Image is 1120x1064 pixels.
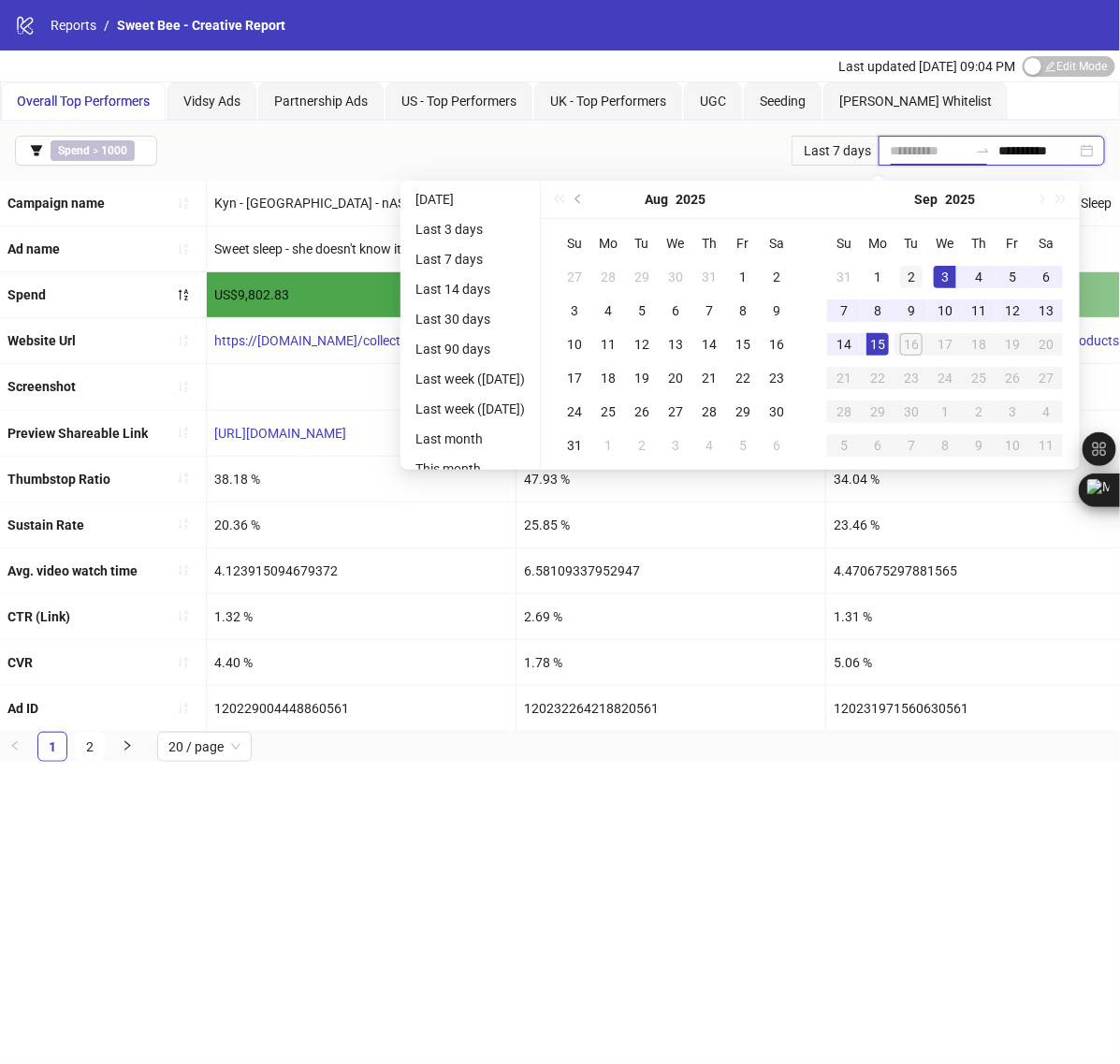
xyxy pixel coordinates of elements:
[900,401,923,423] div: 30
[597,367,619,389] div: 18
[967,299,990,322] div: 11
[861,328,895,361] td: 2025-09-15
[1029,328,1063,361] td: 2025-09-20
[558,226,591,260] th: Su
[207,548,516,593] div: 4.123915094679372
[631,266,653,288] div: 29
[408,398,532,420] li: Last week ([DATE])
[698,401,720,423] div: 28
[75,732,105,762] li: 2
[625,429,659,462] td: 2025-09-02
[765,401,788,423] div: 30
[833,266,855,288] div: 31
[1001,299,1024,322] div: 12
[698,367,720,389] div: 21
[962,294,996,328] td: 2025-09-11
[207,457,516,502] div: 38.18 %
[1001,266,1024,288] div: 5
[516,594,825,639] div: 2.69 %
[839,94,992,109] span: [PERSON_NAME] Whitelist
[664,333,687,356] div: 13
[996,260,1029,294] td: 2025-09-05
[408,458,532,480] li: This month
[760,294,793,328] td: 2025-08-09
[1035,299,1057,322] div: 13
[732,401,754,423] div: 29
[692,294,726,328] td: 2025-08-07
[664,299,687,322] div: 6
[1029,294,1063,328] td: 2025-09-13
[895,429,928,462] td: 2025-10-07
[996,429,1029,462] td: 2025-10-10
[900,434,923,457] div: 7
[946,181,976,218] button: Choose a year
[760,395,793,429] td: 2025-08-30
[659,328,692,361] td: 2025-08-13
[928,226,962,260] th: We
[51,140,135,161] span: >
[558,294,591,328] td: 2025-08-03
[625,361,659,395] td: 2025-08-19
[1035,367,1057,389] div: 27
[7,196,105,211] b: Campaign name
[967,434,990,457] div: 9
[934,434,956,457] div: 8
[726,361,760,395] td: 2025-08-22
[1029,429,1063,462] td: 2025-10-11
[698,434,720,457] div: 4
[408,428,532,450] li: Last month
[928,361,962,395] td: 2025-09-24
[827,294,861,328] td: 2025-09-07
[765,266,788,288] div: 2
[177,472,190,485] span: sort-ascending
[900,367,923,389] div: 23
[760,226,793,260] th: Sa
[664,367,687,389] div: 20
[659,226,692,260] th: We
[692,429,726,462] td: 2025-09-04
[1001,333,1024,356] div: 19
[996,328,1029,361] td: 2025-09-19
[207,686,516,731] div: 120229004448860561
[866,434,889,457] div: 6
[207,272,516,317] div: US$9,802.83
[7,287,46,302] b: Spend
[861,226,895,260] th: Mo
[692,395,726,429] td: 2025-08-28
[861,361,895,395] td: 2025-09-22
[692,260,726,294] td: 2025-07-31
[895,226,928,260] th: Tu
[1035,401,1057,423] div: 4
[516,548,825,593] div: 6.58109337952947
[732,367,754,389] div: 22
[732,333,754,356] div: 15
[17,94,150,109] span: Overall Top Performers
[37,732,67,762] li: 1
[7,472,110,487] b: Thumbstop Ratio
[7,379,76,394] b: Screenshot
[726,429,760,462] td: 2025-09-05
[631,299,653,322] div: 5
[827,328,861,361] td: 2025-09-14
[7,426,148,441] b: Preview Shareable Link
[7,701,38,716] b: Ad ID
[76,733,104,761] a: 2
[207,226,516,271] div: Sweet sleep - she doesn't know it yet texture hook - 9:16 reel.MOV
[408,368,532,390] li: Last week ([DATE])
[996,294,1029,328] td: 2025-09-12
[112,732,142,762] button: right
[760,260,793,294] td: 2025-08-02
[214,426,346,441] a: [URL][DOMAIN_NAME]
[996,361,1029,395] td: 2025-09-26
[1035,333,1057,356] div: 20
[866,333,889,356] div: 15
[177,288,190,301] span: sort-descending
[157,732,252,762] div: Page Size
[558,328,591,361] td: 2025-08-10
[408,278,532,300] li: Last 14 days
[563,266,586,288] div: 27
[7,563,138,578] b: Avg. video watch time
[38,733,66,761] a: 1
[934,333,956,356] div: 17
[1001,367,1024,389] div: 26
